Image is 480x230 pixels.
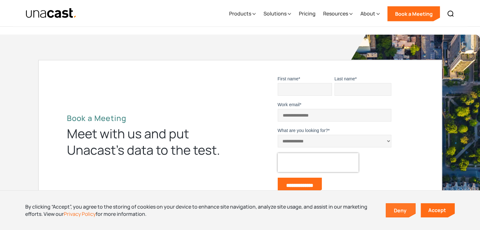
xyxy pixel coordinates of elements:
[26,8,77,19] img: Unacast text logo
[64,210,96,217] a: Privacy Policy
[360,1,380,27] div: About
[278,128,328,133] span: What are you looking for?
[278,153,359,172] iframe: reCAPTCHA
[25,203,376,217] div: By clicking “Accept”, you agree to the storing of cookies on your device to enhance site navigati...
[26,8,77,19] a: home
[323,10,348,17] div: Resources
[387,6,440,21] a: Book a Meeting
[447,10,454,18] img: Search icon
[299,1,315,27] a: Pricing
[67,113,231,123] h2: Book a Meeting
[278,76,299,81] span: First name
[421,203,455,217] a: Accept
[323,1,353,27] div: Resources
[360,10,375,17] div: About
[229,1,256,27] div: Products
[386,204,415,217] a: Deny
[263,10,286,17] div: Solutions
[278,102,300,107] span: Work email
[67,125,231,158] div: Meet with us and put Unacast’s data to the test.
[263,1,291,27] div: Solutions
[229,10,251,17] div: Products
[335,76,355,81] span: Last name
